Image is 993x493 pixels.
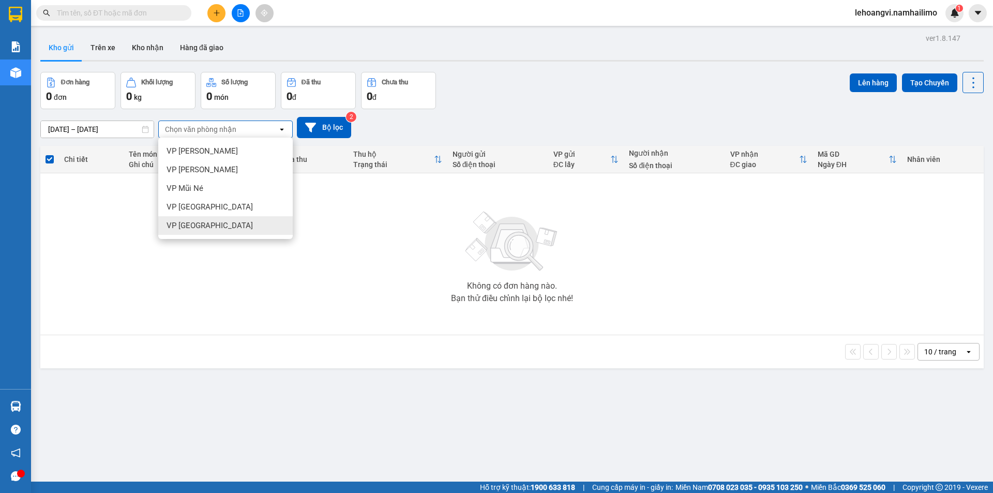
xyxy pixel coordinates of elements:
[167,220,253,231] span: VP [GEOGRAPHIC_DATA]
[11,425,21,435] span: question-circle
[40,72,115,109] button: Đơn hàng0đơn
[847,6,945,19] span: lehoangvi.namhailimo
[11,471,21,481] span: message
[805,485,808,489] span: ⚪️
[277,155,343,163] div: Chưa thu
[902,73,957,92] button: Tạo Chuyến
[134,93,142,101] span: kg
[10,67,21,78] img: warehouse-icon
[46,90,52,102] span: 0
[124,35,172,60] button: Kho nhận
[969,4,987,22] button: caret-down
[583,482,584,493] span: |
[348,146,447,173] th: Toggle SortBy
[129,150,191,158] div: Tên món
[167,202,253,212] span: VP [GEOGRAPHIC_DATA]
[167,183,203,193] span: VP Mũi Né
[10,401,21,412] img: warehouse-icon
[957,5,961,12] span: 1
[725,146,813,173] th: Toggle SortBy
[353,160,434,169] div: Trạng thái
[57,7,179,19] input: Tìm tên, số ĐT hoặc mã đơn
[973,8,983,18] span: caret-down
[64,155,118,163] div: Chi tiết
[453,160,543,169] div: Số điện thoại
[54,93,67,101] span: đơn
[367,90,372,102] span: 0
[221,79,248,86] div: Số lượng
[232,4,250,22] button: file-add
[675,482,803,493] span: Miền Nam
[629,161,719,170] div: Số điện thoại
[841,483,885,491] strong: 0369 525 060
[43,9,50,17] span: search
[40,35,82,60] button: Kho gửi
[121,72,195,109] button: Khối lượng0kg
[548,146,624,173] th: Toggle SortBy
[82,35,124,60] button: Trên xe
[708,483,803,491] strong: 0708 023 035 - 0935 103 250
[811,482,885,493] span: Miền Bắc
[907,155,979,163] div: Nhân viên
[950,8,959,18] img: icon-new-feature
[956,5,963,12] sup: 1
[126,90,132,102] span: 0
[926,33,960,44] div: ver 1.8.147
[592,482,673,493] span: Cung cấp máy in - giấy in:
[141,79,173,86] div: Khối lượng
[893,482,895,493] span: |
[629,149,719,157] div: Người nhận
[207,4,225,22] button: plus
[813,146,902,173] th: Toggle SortBy
[924,347,956,357] div: 10 / trang
[553,150,611,158] div: VP gửi
[237,9,244,17] span: file-add
[361,72,436,109] button: Chưa thu0đ
[167,146,238,156] span: VP [PERSON_NAME]
[965,348,973,356] svg: open
[165,124,236,135] div: Chọn văn phòng nhận
[214,93,229,101] span: món
[201,72,276,109] button: Số lượng0món
[382,79,408,86] div: Chưa thu
[206,90,212,102] span: 0
[372,93,377,101] span: đ
[453,150,543,158] div: Người gửi
[850,73,897,92] button: Lên hàng
[730,160,799,169] div: ĐC giao
[9,7,22,22] img: logo-vxr
[553,160,611,169] div: ĐC lấy
[287,90,292,102] span: 0
[61,79,89,86] div: Đơn hàng
[467,282,557,290] div: Không có đơn hàng nào.
[353,150,434,158] div: Thu hộ
[531,483,575,491] strong: 1900 633 818
[255,4,274,22] button: aim
[297,117,351,138] button: Bộ lọc
[129,160,191,169] div: Ghi chú
[451,294,573,303] div: Bạn thử điều chỉnh lại bộ lọc nhé!
[730,150,799,158] div: VP nhận
[936,484,943,491] span: copyright
[480,482,575,493] span: Hỗ trợ kỹ thuật:
[167,165,238,175] span: VP [PERSON_NAME]
[11,448,21,458] span: notification
[281,72,356,109] button: Đã thu0đ
[292,93,296,101] span: đ
[278,125,286,133] svg: open
[346,112,356,122] sup: 2
[302,79,321,86] div: Đã thu
[213,9,220,17] span: plus
[261,9,268,17] span: aim
[818,150,889,158] div: Mã GD
[172,35,232,60] button: Hàng đã giao
[818,160,889,169] div: Ngày ĐH
[158,138,293,239] ul: Menu
[41,121,154,138] input: Select a date range.
[10,41,21,52] img: solution-icon
[460,205,564,278] img: svg+xml;base64,PHN2ZyBjbGFzcz0ibGlzdC1wbHVnX19zdmciIHhtbG5zPSJodHRwOi8vd3d3LnczLm9yZy8yMDAwL3N2Zy...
